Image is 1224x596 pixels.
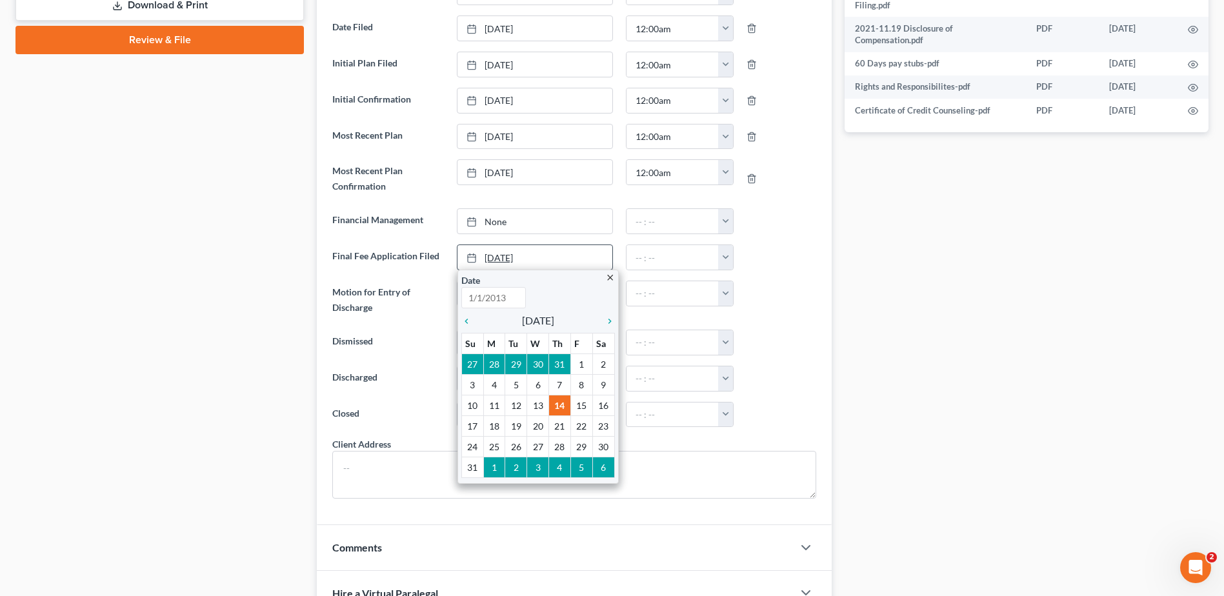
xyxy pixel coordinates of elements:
[527,416,549,437] td: 20
[1099,99,1178,122] td: [DATE]
[457,160,612,184] a: [DATE]
[326,88,450,114] label: Initial Confirmation
[326,15,450,41] label: Date Filed
[326,402,450,428] label: Closed
[326,330,450,355] label: Dismissed
[505,437,527,457] td: 26
[483,457,505,478] td: 1
[845,17,1026,52] td: 2021-11.19 Disclosure of Compensation.pdf
[461,313,478,328] a: chevron_left
[598,313,615,328] a: chevron_right
[457,124,612,149] a: [DATE]
[549,457,571,478] td: 4
[457,52,612,77] a: [DATE]
[592,354,614,375] td: 2
[461,416,483,437] td: 17
[1026,99,1099,122] td: PDF
[570,333,592,354] th: F
[570,437,592,457] td: 29
[461,395,483,416] td: 10
[627,160,719,184] input: -- : --
[627,330,719,355] input: -- : --
[505,333,527,354] th: Tu
[332,437,391,451] div: Client Address
[549,437,571,457] td: 28
[505,416,527,437] td: 19
[627,245,719,270] input: -- : --
[483,416,505,437] td: 18
[505,354,527,375] td: 29
[570,395,592,416] td: 15
[605,270,615,284] a: close
[627,281,719,306] input: -- : --
[332,541,382,553] span: Comments
[549,395,571,416] td: 14
[570,354,592,375] td: 1
[483,395,505,416] td: 11
[592,375,614,395] td: 9
[326,366,450,392] label: Discharged
[1180,552,1211,583] iframe: Intercom live chat
[483,375,505,395] td: 4
[326,244,450,270] label: Final Fee Application Filed
[627,366,719,391] input: -- : --
[326,208,450,234] label: Financial Management
[457,16,612,41] a: [DATE]
[457,245,612,270] a: [DATE]
[1099,17,1178,52] td: [DATE]
[527,354,549,375] td: 30
[1026,17,1099,52] td: PDF
[549,375,571,395] td: 7
[627,402,719,427] input: -- : --
[549,416,571,437] td: 21
[457,209,612,233] a: None
[527,457,549,478] td: 3
[527,333,549,354] th: W
[527,375,549,395] td: 6
[326,281,450,319] label: Motion for Entry of Discharge
[461,437,483,457] td: 24
[15,26,304,54] a: Review & File
[326,52,450,77] label: Initial Plan Filed
[1207,552,1217,562] span: 2
[527,437,549,457] td: 27
[592,457,614,478] td: 6
[326,159,450,198] label: Most Recent Plan Confirmation
[483,354,505,375] td: 28
[627,124,719,149] input: -- : --
[461,316,478,326] i: chevron_left
[570,416,592,437] td: 22
[592,416,614,437] td: 23
[549,354,571,375] td: 31
[570,375,592,395] td: 8
[592,437,614,457] td: 30
[1099,75,1178,99] td: [DATE]
[1026,52,1099,75] td: PDF
[1099,52,1178,75] td: [DATE]
[483,437,505,457] td: 25
[461,375,483,395] td: 3
[505,457,527,478] td: 2
[845,75,1026,99] td: Rights and Responsibilites-pdf
[592,333,614,354] th: Sa
[627,88,719,113] input: -- : --
[457,88,612,113] a: [DATE]
[627,209,719,233] input: -- : --
[627,52,719,77] input: -- : --
[1026,75,1099,99] td: PDF
[598,316,615,326] i: chevron_right
[461,354,483,375] td: 27
[549,333,571,354] th: Th
[527,395,549,416] td: 13
[461,287,526,308] input: 1/1/2013
[627,16,719,41] input: -- : --
[483,333,505,354] th: M
[592,395,614,416] td: 16
[505,395,527,416] td: 12
[461,457,483,478] td: 31
[845,99,1026,122] td: Certificate of Credit Counseling-pdf
[461,333,483,354] th: Su
[570,457,592,478] td: 5
[845,52,1026,75] td: 60 Days pay stubs-pdf
[522,313,554,328] span: [DATE]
